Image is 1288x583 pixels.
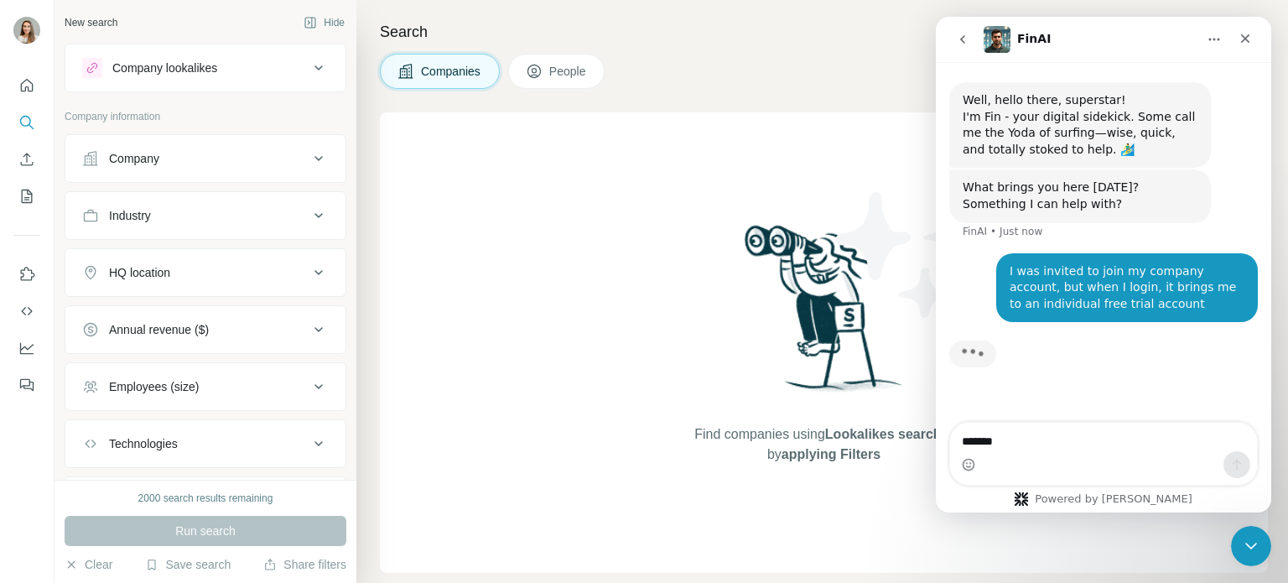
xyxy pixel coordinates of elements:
button: My lists [13,181,40,211]
button: Clear [65,556,112,573]
button: Employees (size) [65,367,345,407]
button: Use Surfe API [13,296,40,326]
button: Quick start [13,70,40,101]
div: Annual revenue ($) [109,321,209,338]
div: 2000 search results remaining [138,491,273,506]
button: Search [13,107,40,138]
p: Company information [65,109,346,124]
div: Company [109,150,159,167]
span: Companies [421,63,482,80]
img: Avatar [13,17,40,44]
button: Technologies [65,424,345,464]
iframe: Intercom live chat [1231,526,1271,566]
button: Enrich CSV [13,144,40,174]
button: Hide [292,10,356,35]
iframe: Intercom live chat [936,17,1271,513]
h4: Search [380,20,1268,44]
button: Feedback [13,370,40,400]
img: Surfe Illustration - Stars [824,180,975,331]
button: Share filters [263,556,346,573]
img: Surfe Illustration - Woman searching with binoculars [737,221,911,408]
span: Lookalikes search [825,427,942,441]
button: HQ location [65,252,345,293]
span: applying Filters [782,447,880,461]
button: Dashboard [13,333,40,363]
div: HQ location [109,264,170,281]
span: People [549,63,588,80]
button: Save search [145,556,231,573]
button: Company [65,138,345,179]
button: Annual revenue ($) [65,310,345,350]
div: Company lookalikes [112,60,217,76]
div: Employees (size) [109,378,199,395]
div: New search [65,15,117,30]
button: Company lookalikes [65,48,345,88]
span: Find companies using or by [689,424,958,465]
button: Use Surfe on LinkedIn [13,259,40,289]
div: Technologies [109,435,178,452]
div: Industry [109,207,151,224]
button: Industry [65,195,345,236]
